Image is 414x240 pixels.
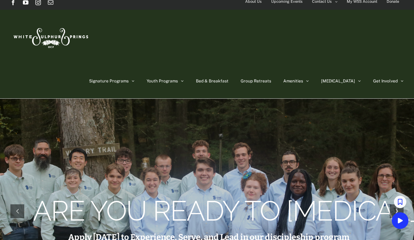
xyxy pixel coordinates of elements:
a: Get Involved [373,64,404,98]
nav: Main Menu [89,64,404,98]
span: Youth Programs [147,79,178,83]
span: Amenities [283,79,303,83]
span: Bed & Breakfast [196,79,228,83]
span: [MEDICAL_DATA] [321,79,355,83]
a: Group Retreats [241,64,271,98]
span: Signature Programs [89,79,129,83]
a: [MEDICAL_DATA] [321,64,361,98]
span: Group Retreats [241,79,271,83]
img: White Sulphur Springs Logo [10,20,90,53]
a: Amenities [283,64,309,98]
span: Get Involved [373,79,398,83]
a: Signature Programs [89,64,135,98]
a: Youth Programs [147,64,184,98]
a: Bed & Breakfast [196,64,228,98]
